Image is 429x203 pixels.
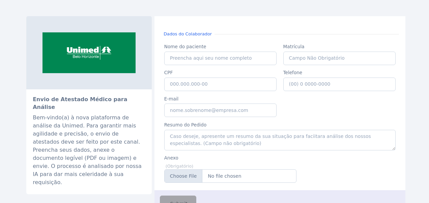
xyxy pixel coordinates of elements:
[164,104,277,117] input: nome.sobrenome@empresa.com
[164,69,277,76] label: CPF
[283,52,396,65] input: Campo Não Obrigatório
[164,121,396,128] label: Resumo do Pedido
[164,95,277,102] label: E-mail
[164,43,277,50] label: Nome do paciente
[164,169,296,183] input: Anexe-se aqui seu atestado (PDF ou Imagem)
[33,96,145,111] h2: Envio de Atestado Médico para Análise
[164,52,277,65] input: Preencha aqui seu nome completo
[161,31,214,37] small: Dados do Colaborador
[283,69,396,76] label: Telefone
[283,43,396,50] label: Matrícula
[164,78,277,91] input: 000.000.000-00
[33,114,145,186] div: Bem-vindo(a) à nova plataforma de análise da Unimed. Para garantir mais agilidade e precisão, o e...
[166,164,193,169] small: (Obrigatório)
[164,154,296,161] label: Anexo
[283,78,396,91] input: (00) 0 0000-0000
[26,16,152,89] img: sistemaocemg.coop.br-unimed-bh-e-eleita-a-melhor-empresa-de-planos-de-saude-do-brasil-giro-2.png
